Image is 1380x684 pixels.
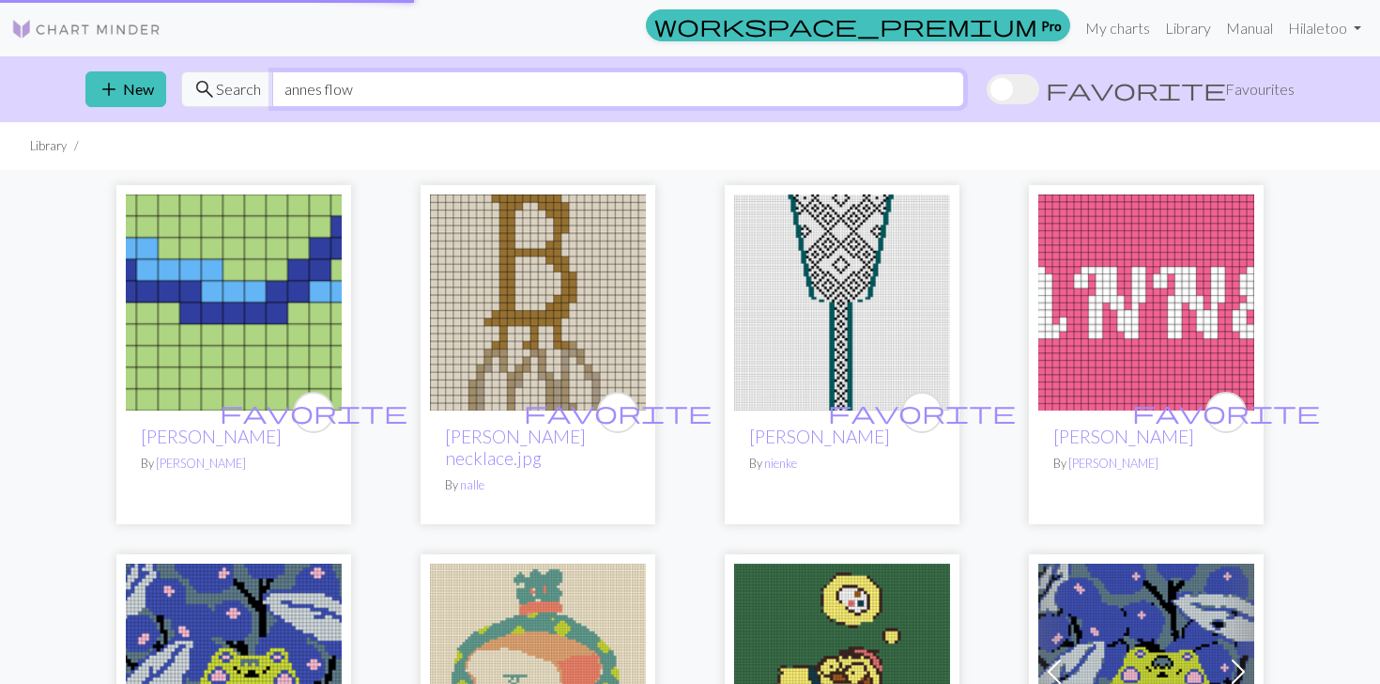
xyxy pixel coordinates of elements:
a: [PERSON_NAME] necklace.jpg [445,426,586,469]
img: Anne Boleyn necklace.jpg [430,194,646,411]
span: workspace_premium [654,12,1037,39]
span: favorite [220,397,407,427]
button: favourite [597,392,638,433]
i: favourite [828,394,1016,431]
button: favourite [901,392,943,433]
a: Min Ann [126,291,342,309]
a: [PERSON_NAME] [141,426,282,447]
i: favourite [524,394,712,431]
img: Vest Anne [734,194,950,411]
span: favorite [828,397,1016,427]
a: anne-pin.PNG [1038,661,1254,678]
span: Search [216,78,261,101]
label: Show favourites [987,71,1295,107]
img: Anne1 [1038,194,1254,411]
span: Favourites [1225,78,1295,101]
a: Vest Anne [734,291,950,309]
a: [PERSON_NAME] [749,426,890,447]
a: Pro [646,9,1070,41]
p: By [1053,455,1239,473]
a: nienke [764,456,797,471]
button: favourite [1205,392,1247,433]
a: Anne1 [1038,291,1254,309]
a: anne-bread.PNG [430,661,646,678]
p: By [749,455,935,473]
li: Library [30,137,67,155]
a: anne-duck.PNG [734,661,950,678]
span: search [193,76,216,102]
p: By [141,455,327,473]
i: favourite [1132,394,1320,431]
p: By [445,476,631,494]
a: My charts [1078,9,1158,47]
span: add [98,76,120,102]
span: favorite [1046,76,1226,102]
a: Library [1158,9,1219,47]
button: New [85,71,166,107]
span: favorite [1132,397,1320,427]
span: favorite [524,397,712,427]
a: Hilaletoo [1280,9,1369,47]
a: Anne Boleyn necklace.jpg [430,291,646,309]
i: favourite [220,394,407,431]
a: anne-pin.PNG [126,661,342,678]
a: nalle [460,477,484,492]
button: favourite [293,392,334,433]
img: Min Ann [126,194,342,411]
a: [PERSON_NAME] [1068,456,1158,471]
img: Logo [11,18,161,40]
a: [PERSON_NAME] [156,456,246,471]
a: [PERSON_NAME] [1053,426,1194,447]
a: Manual [1219,9,1280,47]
